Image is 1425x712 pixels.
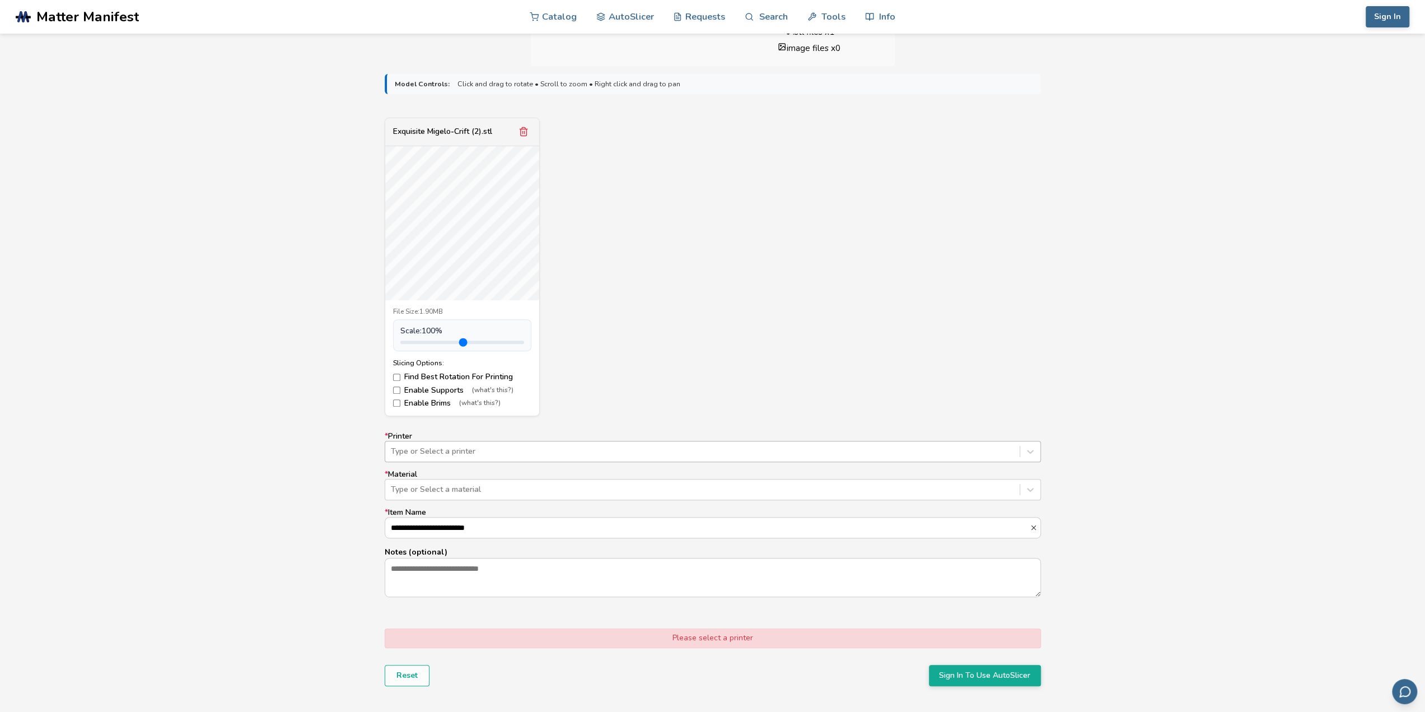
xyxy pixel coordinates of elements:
button: Send feedback via email [1392,679,1417,704]
label: Enable Supports [393,386,531,395]
label: Item Name [385,508,1041,538]
div: File Size: 1.90MB [393,308,531,316]
label: Material [385,470,1041,500]
div: Exquisite Migelo-Crift (2).stl [393,127,492,136]
div: Slicing Options: [393,359,531,367]
button: Reset [385,665,429,686]
button: Remove model [516,124,531,139]
button: *Item Name [1030,524,1040,532]
strong: Model Controls: [395,80,450,88]
label: Printer [385,432,1041,462]
div: Please select a printer [385,629,1041,648]
label: Find Best Rotation For Printing [393,373,531,381]
input: *MaterialType or Select a material [391,485,393,494]
span: (what's this?) [459,399,501,407]
button: Sign In [1366,6,1409,27]
input: Enable Supports(what's this?) [393,387,400,394]
textarea: Notes (optional) [385,559,1040,597]
input: *Item Name [385,518,1030,538]
li: image files x 0 [732,42,887,54]
input: Find Best Rotation For Printing [393,374,400,381]
input: *PrinterType or Select a printer [391,447,393,456]
span: Click and drag to rotate • Scroll to zoom • Right click and drag to pan [457,80,680,88]
span: Matter Manifest [36,9,139,25]
input: Enable Brims(what's this?) [393,399,400,407]
p: Notes (optional) [385,546,1041,558]
span: Scale: 100 % [400,327,442,336]
button: Sign In To Use AutoSlicer [929,665,1041,686]
label: Enable Brims [393,399,531,408]
span: (what's this?) [472,387,513,394]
